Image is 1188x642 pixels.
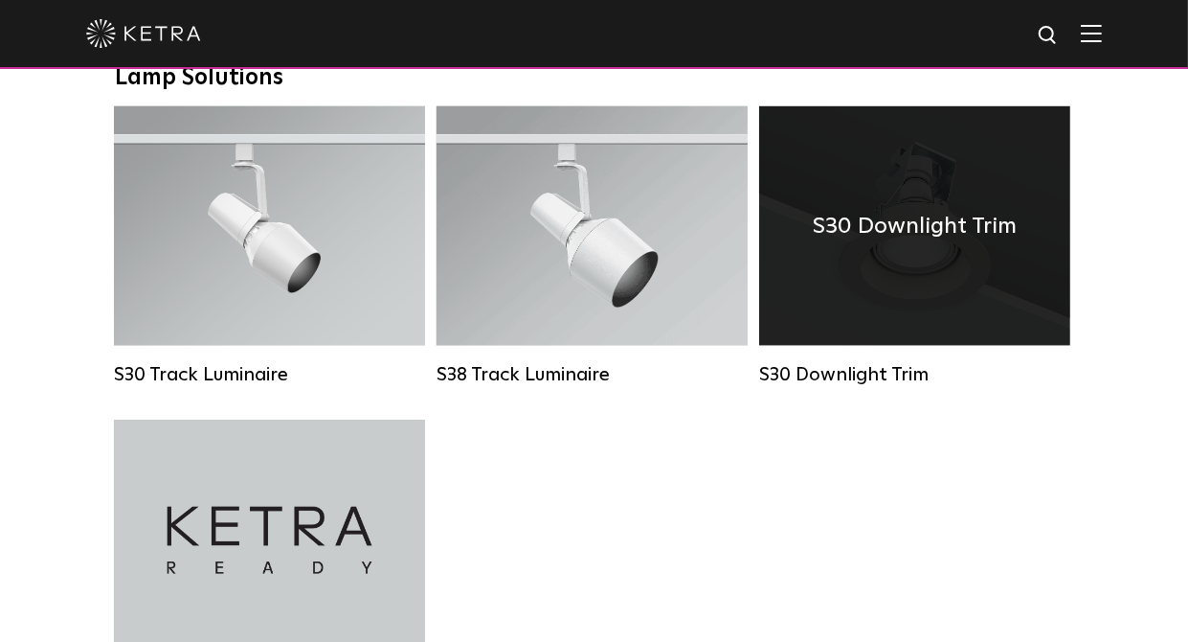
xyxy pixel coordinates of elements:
img: search icon [1037,24,1061,48]
div: S30 Downlight Trim [759,363,1070,386]
a: S30 Downlight Trim S30 Downlight Trim [759,106,1070,392]
a: S30 Track Luminaire Lumen Output:1100Colors:White / BlackBeam Angles:15° / 25° / 40° / 60° / 90°W... [114,106,425,392]
img: ketra-logo-2019-white [86,19,201,48]
a: S38 Track Luminaire Lumen Output:1100Colors:White / BlackBeam Angles:10° / 25° / 40° / 60°Wattage... [437,106,748,392]
h4: S30 Downlight Trim [813,208,1017,244]
img: Hamburger%20Nav.svg [1081,24,1102,42]
div: S38 Track Luminaire [437,363,748,386]
div: Lamp Solutions [116,64,1073,92]
div: S30 Track Luminaire [114,363,425,386]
